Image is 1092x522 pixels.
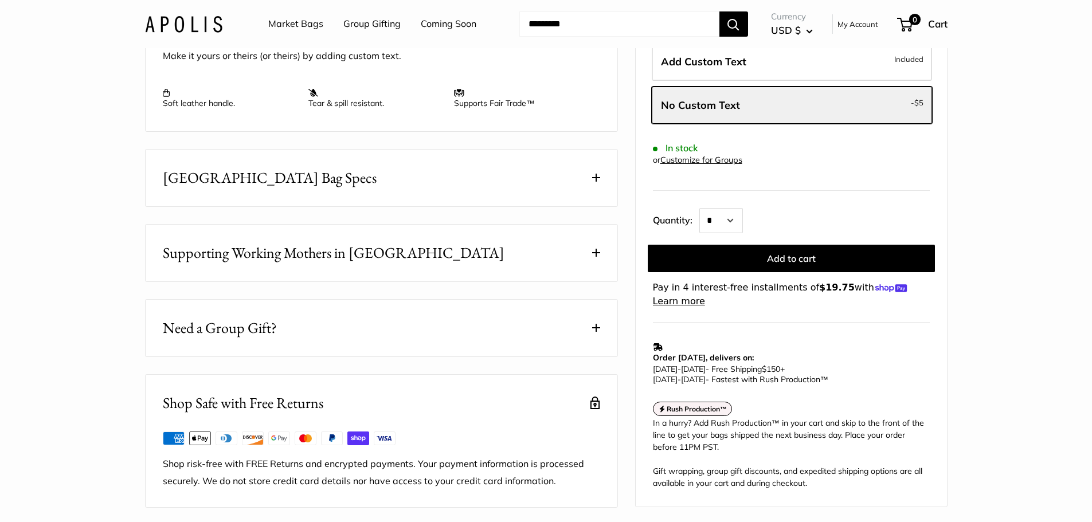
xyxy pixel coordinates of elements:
[928,18,948,30] span: Cart
[837,17,878,31] a: My Account
[653,375,828,385] span: - Fastest with Rush Production™
[678,375,681,385] span: -
[653,152,742,168] div: or
[914,98,923,107] span: $5
[667,405,727,414] strong: Rush Production™
[653,418,930,490] div: In a hurry? Add Rush Production™ in your cart and skip to the front of the line to get your bags ...
[652,87,932,124] label: Leave Blank
[653,364,678,375] span: [DATE]
[898,15,948,33] a: 0 Cart
[146,225,617,281] button: Supporting Working Mothers in [GEOGRAPHIC_DATA]
[653,143,698,154] span: In stock
[268,15,323,33] a: Market Bags
[653,375,678,385] span: [DATE]
[661,55,746,68] span: Add Custom Text
[762,364,780,375] span: $150
[454,88,588,108] p: Supports Fair Trade™
[719,11,748,37] button: Search
[771,21,813,40] button: USD $
[163,242,504,264] span: Supporting Working Mothers in [GEOGRAPHIC_DATA]
[653,353,754,363] strong: Order [DATE], delivers on:
[771,24,801,36] span: USD $
[146,150,617,206] button: [GEOGRAPHIC_DATA] Bag Specs
[678,364,681,375] span: -
[308,88,443,108] p: Tear & spill resistant.
[163,88,297,108] p: Soft leather handle.
[652,43,932,81] label: Add Custom Text
[163,167,377,189] span: [GEOGRAPHIC_DATA] Bag Specs
[653,364,924,385] p: - Free Shipping +
[653,205,699,234] label: Quantity:
[343,15,401,33] a: Group Gifting
[771,9,813,25] span: Currency
[909,14,920,25] span: 0
[681,364,706,375] span: [DATE]
[145,15,222,32] img: Apolis
[681,375,706,385] span: [DATE]
[648,245,935,273] button: Add to cart
[163,392,323,414] h2: Shop Safe with Free Returns
[660,155,742,165] a: Customize for Groups
[421,15,476,33] a: Coming Soon
[163,456,600,490] p: Shop risk-free with FREE Returns and encrypted payments. Your payment information is processed se...
[146,300,617,356] button: Need a Group Gift?
[519,11,719,37] input: Search...
[911,96,923,109] span: -
[661,99,740,112] span: No Custom Text
[163,317,277,339] span: Need a Group Gift?
[894,52,923,66] span: Included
